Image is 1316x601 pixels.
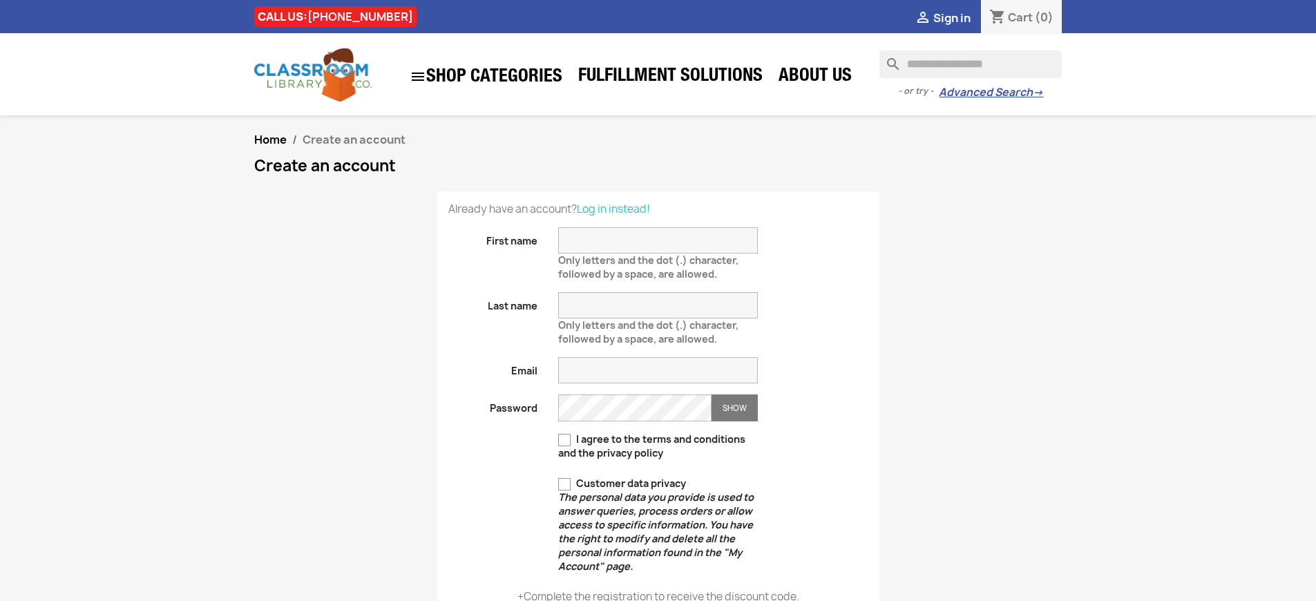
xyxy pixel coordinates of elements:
span: Only letters and the dot (.) character, followed by a space, are allowed. [558,248,738,280]
a: Home [254,132,287,147]
input: Search [879,50,1062,78]
em: The personal data you provide is used to answer queries, process orders or allow access to specif... [558,490,754,573]
a: [PHONE_NUMBER] [307,9,413,24]
img: Classroom Library Company [254,48,372,102]
h1: Create an account [254,158,1062,174]
a: SHOP CATEGORIES [403,61,569,92]
a: Log in instead! [577,202,650,216]
label: Email [438,357,549,378]
p: Already have an account? [448,202,868,216]
span: (0) [1035,10,1053,25]
a: About Us [772,64,859,91]
label: Password [438,394,549,415]
label: Last name [438,292,549,313]
i:  [410,68,426,85]
span: Create an account [303,132,406,147]
i: shopping_cart [989,10,1006,26]
a: Fulfillment Solutions [571,64,770,91]
label: First name [438,227,549,248]
a: Advanced Search→ [939,86,1043,99]
label: Customer data privacy [558,477,758,573]
button: Show [712,394,758,421]
span: Only letters and the dot (.) character, followed by a space, are allowed. [558,313,738,345]
i: search [879,50,896,67]
input: Password input [558,394,712,421]
span: Sign in [933,10,971,26]
span: - or try - [898,84,939,98]
div: CALL US: [254,6,417,27]
span: → [1033,86,1043,99]
i:  [915,10,931,27]
span: Cart [1008,10,1033,25]
label: I agree to the terms and conditions and the privacy policy [558,432,758,460]
a:  Sign in [915,10,971,26]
